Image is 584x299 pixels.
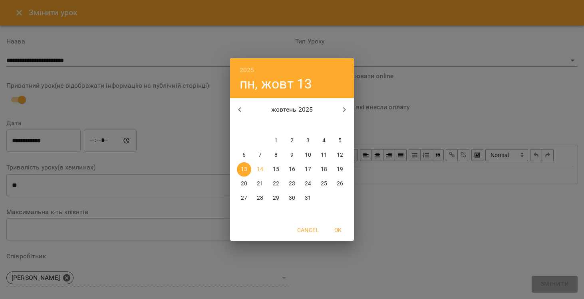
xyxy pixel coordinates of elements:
[333,122,347,130] span: нд
[240,76,312,92] button: пн, жовт 13
[328,225,348,235] span: OK
[301,177,315,191] button: 24
[269,122,283,130] span: ср
[289,180,295,188] p: 23
[237,191,251,205] button: 27
[337,151,343,159] p: 12
[325,223,351,237] button: OK
[269,134,283,148] button: 1
[269,148,283,162] button: 8
[285,148,299,162] button: 9
[301,122,315,130] span: пт
[317,122,331,130] span: сб
[274,151,278,159] p: 8
[257,194,263,202] p: 28
[273,165,279,173] p: 15
[321,151,327,159] p: 11
[321,180,327,188] p: 25
[333,177,347,191] button: 26
[253,177,267,191] button: 21
[317,177,331,191] button: 25
[273,194,279,202] p: 29
[273,180,279,188] p: 22
[289,165,295,173] p: 16
[241,165,247,173] p: 13
[257,165,263,173] p: 14
[333,148,347,162] button: 12
[305,180,311,188] p: 24
[305,194,311,202] p: 31
[274,137,278,145] p: 1
[237,122,251,130] span: пн
[317,162,331,177] button: 18
[237,162,251,177] button: 13
[317,148,331,162] button: 11
[285,122,299,130] span: чт
[294,223,322,237] button: Cancel
[305,151,311,159] p: 10
[321,165,327,173] p: 18
[290,137,294,145] p: 2
[301,162,315,177] button: 17
[337,165,343,173] p: 19
[305,165,311,173] p: 17
[337,180,343,188] p: 26
[253,148,267,162] button: 7
[269,162,283,177] button: 15
[306,137,310,145] p: 3
[253,162,267,177] button: 14
[257,180,263,188] p: 21
[269,177,283,191] button: 22
[253,191,267,205] button: 28
[237,148,251,162] button: 6
[241,194,247,202] p: 27
[285,177,299,191] button: 23
[289,194,295,202] p: 30
[301,148,315,162] button: 10
[338,137,342,145] p: 5
[258,151,262,159] p: 7
[240,65,254,76] button: 2025
[317,134,331,148] button: 4
[237,177,251,191] button: 20
[322,137,326,145] p: 4
[253,122,267,130] span: вт
[333,162,347,177] button: 19
[249,105,335,114] p: жовтень 2025
[301,134,315,148] button: 3
[301,191,315,205] button: 31
[269,191,283,205] button: 29
[297,225,319,235] span: Cancel
[242,151,246,159] p: 6
[285,134,299,148] button: 2
[285,191,299,205] button: 30
[333,134,347,148] button: 5
[285,162,299,177] button: 16
[290,151,294,159] p: 9
[241,180,247,188] p: 20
